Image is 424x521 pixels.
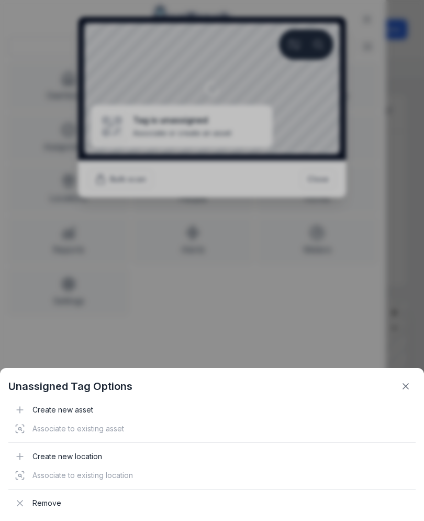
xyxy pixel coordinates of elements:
div: Create new asset [8,400,416,419]
div: Associate to existing location [8,466,416,485]
div: Associate to existing asset [8,419,416,438]
div: Create new location [8,447,416,466]
strong: Unassigned Tag Options [8,379,132,394]
div: Remove [8,494,416,513]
